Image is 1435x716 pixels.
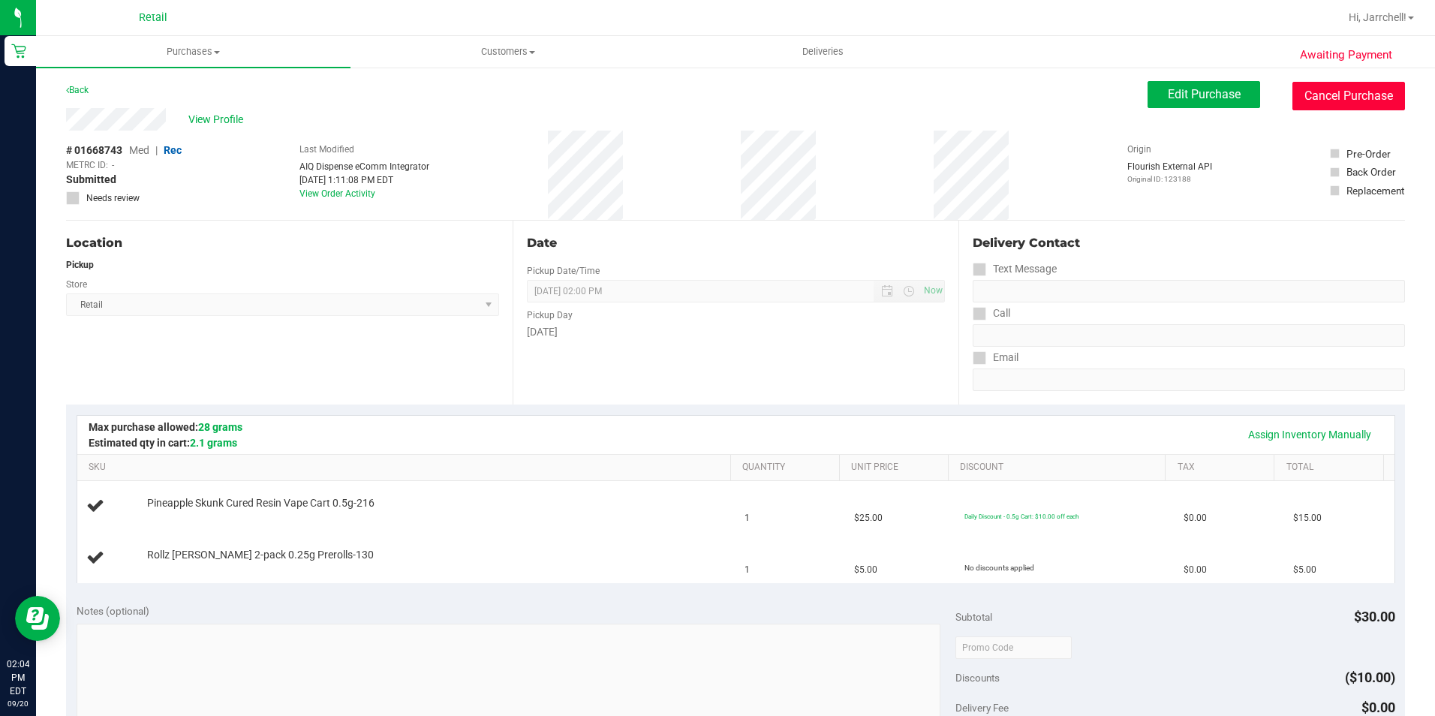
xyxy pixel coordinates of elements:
span: Estimated qty in cart: [89,437,237,449]
span: Purchases [36,45,350,59]
div: Pre-Order [1346,146,1391,161]
div: AIQ Dispense eComm Integrator [299,160,429,173]
div: Replacement [1346,183,1404,198]
span: Max purchase allowed: [89,421,242,433]
span: Pineapple Skunk Cured Resin Vape Cart 0.5g-216 [147,496,375,510]
span: Hi, Jarrchell! [1349,11,1406,23]
p: 02:04 PM EDT [7,657,29,698]
span: Med [129,144,149,156]
span: # 01668743 [66,143,122,158]
a: Assign Inventory Manually [1238,422,1381,447]
span: $15.00 [1293,511,1322,525]
span: ($10.00) [1345,669,1395,685]
div: Date [527,234,946,252]
button: Cancel Purchase [1292,82,1405,110]
div: Back Order [1346,164,1396,179]
span: View Profile [188,112,248,128]
input: Promo Code [955,636,1072,659]
span: Delivery Fee [955,702,1009,714]
span: | [155,144,158,156]
span: $0.00 [1361,699,1395,715]
span: Retail [139,11,167,24]
a: Discount [960,462,1160,474]
span: Needs review [86,191,140,205]
a: View Order Activity [299,188,375,199]
a: Customers [350,36,665,68]
span: - [112,158,114,172]
span: $30.00 [1354,609,1395,624]
span: $5.00 [854,563,877,577]
p: Original ID: 123188 [1127,173,1212,185]
div: [DATE] 1:11:08 PM EDT [299,173,429,187]
span: 1 [745,511,750,525]
span: Customers [351,45,664,59]
a: SKU [89,462,724,474]
span: Rec [164,144,182,156]
a: Purchases [36,36,350,68]
div: [DATE] [527,324,946,340]
span: $25.00 [854,511,883,525]
span: 1 [745,563,750,577]
label: Text Message [973,258,1057,280]
label: Email [973,347,1018,369]
a: Tax [1178,462,1268,474]
span: METRC ID: [66,158,108,172]
span: Daily Discount - 0.5g Cart: $10.00 off each [964,513,1079,520]
span: 2.1 grams [190,437,237,449]
span: Subtotal [955,611,992,623]
label: Pickup Date/Time [527,264,600,278]
div: Delivery Contact [973,234,1405,252]
span: Deliveries [782,45,864,59]
span: Discounts [955,664,1000,691]
div: Location [66,234,499,252]
a: Deliveries [666,36,980,68]
span: Awaiting Payment [1300,47,1392,64]
span: Submitted [66,172,116,188]
strong: Pickup [66,260,94,270]
label: Origin [1127,143,1151,156]
div: Flourish External API [1127,160,1212,185]
span: $0.00 [1184,563,1207,577]
p: 09/20 [7,698,29,709]
a: Total [1286,462,1377,474]
inline-svg: Retail [11,44,26,59]
button: Edit Purchase [1148,81,1260,108]
span: $0.00 [1184,511,1207,525]
label: Store [66,278,87,291]
span: Edit Purchase [1168,87,1241,101]
input: Format: (999) 999-9999 [973,280,1405,302]
label: Last Modified [299,143,354,156]
label: Pickup Day [527,308,573,322]
a: Back [66,85,89,95]
iframe: Resource center [15,596,60,641]
a: Unit Price [851,462,942,474]
span: Rollz [PERSON_NAME] 2-pack 0.25g Prerolls-130 [147,548,374,562]
label: Call [973,302,1010,324]
span: $5.00 [1293,563,1316,577]
span: 28 grams [198,421,242,433]
a: Quantity [742,462,833,474]
span: Notes (optional) [77,605,149,617]
input: Format: (999) 999-9999 [973,324,1405,347]
span: No discounts applied [964,564,1034,572]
